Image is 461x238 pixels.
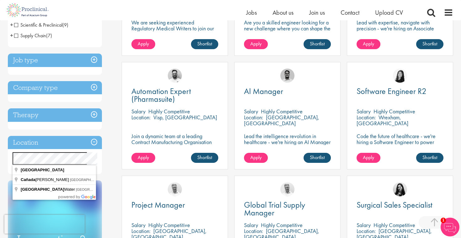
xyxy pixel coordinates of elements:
a: Apply [244,153,268,163]
span: Salary [357,221,371,229]
span: Apply [250,40,262,47]
span: [PERSON_NAME] [21,177,70,182]
a: Apply [131,153,155,163]
a: Shortlist [191,39,218,49]
span: Location: [244,227,263,235]
a: Join us [309,8,325,17]
span: Salary [131,108,146,115]
span: [GEOGRAPHIC_DATA] [21,168,64,172]
span: Location: [131,114,151,121]
span: Apply [138,40,149,47]
p: Highly Competitive [261,221,303,229]
img: Joshua Bye [280,182,294,196]
p: Highly Competitive [148,221,190,229]
span: Apply [138,154,149,161]
span: 1 [441,218,446,223]
a: Apply [357,39,380,49]
p: Wrexham, [GEOGRAPHIC_DATA] [357,114,408,127]
span: Global Trial Supply Manager [244,199,305,218]
p: Highly Competitive [148,108,190,115]
span: Apply [250,154,262,161]
span: + [10,31,13,40]
a: Jobs [246,8,257,17]
a: Surgical Sales Specialist [357,201,443,209]
a: Software Engineer R2 [357,87,443,95]
span: Salary [357,108,371,115]
img: Numhom Sudsok [393,69,407,83]
span: Automation Expert (Pharmasuite) [131,86,191,104]
a: Shortlist [304,39,331,49]
p: Join a dynamic team at a leading Contract Manufacturing Organisation (CMO) and contribute to grou... [131,133,218,163]
img: Chatbot [441,218,459,236]
img: Indre Stankeviciute [393,182,407,196]
a: Apply [244,39,268,49]
span: Location: [131,227,151,235]
span: Location: [244,114,263,121]
a: Apply [357,153,380,163]
span: Location: [357,227,376,235]
p: Highly Competitive [261,108,303,115]
span: Salary [244,221,258,229]
p: Highly Competitive [374,108,415,115]
span: Scientific & Preclinical [14,22,62,28]
a: Automation Expert (Pharmasuite) [131,87,218,103]
span: Salary [244,108,258,115]
span: Scientific & Preclinical [14,22,68,28]
p: Highly Competitive [374,221,415,229]
span: Location: [357,114,376,121]
a: Upload CV [375,8,403,17]
img: Emile De Beer [168,69,182,83]
span: Water [21,187,76,192]
h3: Therapy [8,108,102,122]
span: Software Engineer R2 [357,86,427,96]
div: Job type [8,54,102,67]
a: Project Manager [131,201,218,209]
img: Joshua Bye [168,182,182,196]
span: [GEOGRAPHIC_DATA], [GEOGRAPHIC_DATA] [70,178,144,182]
span: AI Manager [244,86,283,96]
span: Supply Chain [14,32,46,39]
a: Contact [341,8,359,17]
span: Apply [363,154,374,161]
a: Shortlist [304,153,331,163]
span: (9) [62,22,68,28]
a: Shortlist [191,153,218,163]
span: Project Manager [131,199,185,210]
a: Apply [131,39,155,49]
p: Lead the intelligence revolution in healthcare - we're hiring an AI Manager to transform patient ... [244,133,331,157]
iframe: reCAPTCHA [4,215,85,234]
span: Supply Chain [14,32,52,39]
a: About us [273,8,294,17]
a: Global Trial Supply Manager [244,201,331,217]
a: Shortlist [416,153,443,163]
span: (7) [46,32,52,39]
h3: Location [8,136,102,149]
span: [GEOGRAPHIC_DATA] [21,187,64,192]
span: Salary [131,221,146,229]
span: + [10,20,13,29]
a: Shortlist [416,39,443,49]
img: Timothy Deschamps [280,69,294,83]
p: [GEOGRAPHIC_DATA], [GEOGRAPHIC_DATA] [244,114,319,127]
span: Cañada [21,177,35,182]
a: AI Manager [244,87,331,95]
p: Visp, [GEOGRAPHIC_DATA] [153,114,217,121]
span: [GEOGRAPHIC_DATA], [GEOGRAPHIC_DATA] [76,188,150,191]
h3: Company type [8,81,102,95]
span: Apply [363,40,374,47]
span: Surgical Sales Specialist [357,199,432,210]
p: Code the future of healthcare - we're hiring a Software Engineer to power innovation and precisio... [357,133,443,157]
